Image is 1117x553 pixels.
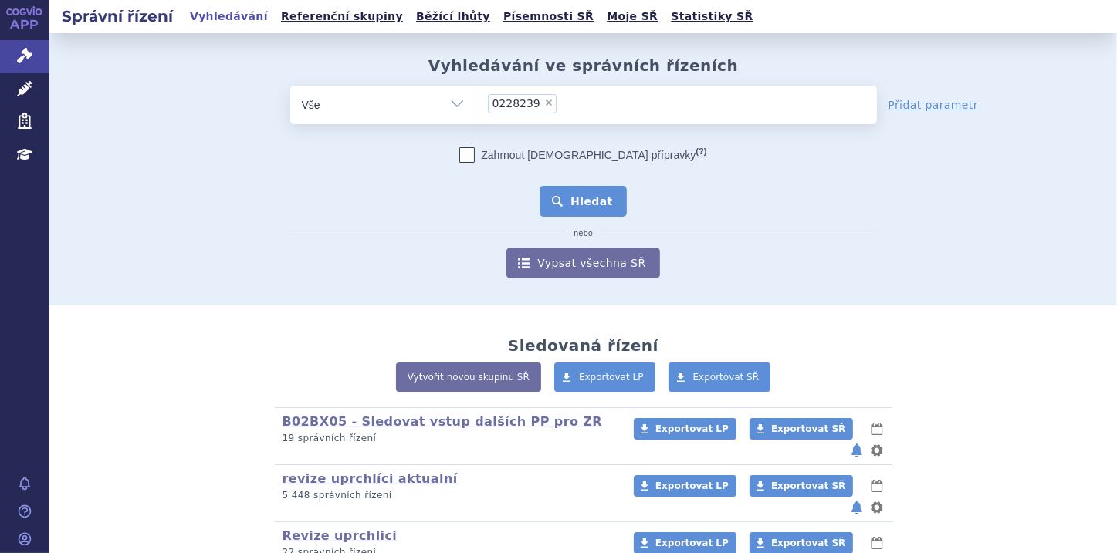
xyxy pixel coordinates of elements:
[669,362,771,392] a: Exportovat SŘ
[771,481,845,491] span: Exportovat SŘ
[459,147,706,163] label: Zahrnout [DEMOGRAPHIC_DATA] přípravky
[869,498,885,517] button: nastavení
[283,471,458,486] a: revize uprchlíci aktualní
[540,186,627,217] button: Hledat
[499,6,598,27] a: Písemnosti SŘ
[602,6,662,27] a: Moje SŘ
[283,432,614,445] p: 19 správních řízení
[634,418,736,440] a: Exportovat LP
[693,372,760,383] span: Exportovat SŘ
[411,6,495,27] a: Běžící lhůty
[634,475,736,497] a: Exportovat LP
[889,97,979,113] a: Přidat parametr
[185,6,272,27] a: Vyhledávání
[849,498,865,517] button: notifikace
[492,98,540,109] span: 0228239
[750,418,853,440] a: Exportovat SŘ
[869,477,885,495] button: lhůty
[869,420,885,438] button: lhůty
[869,441,885,460] button: nastavení
[771,423,845,434] span: Exportovat SŘ
[561,93,570,113] input: 0228239
[696,147,706,157] abbr: (?)
[506,248,659,278] a: Vypsat všechna SŘ
[579,372,644,383] span: Exportovat LP
[396,362,541,392] a: Vytvořit novou skupinu SŘ
[655,481,729,491] span: Exportovat LP
[849,441,865,460] button: notifikace
[750,475,853,497] a: Exportovat SŘ
[566,229,601,238] i: nebo
[508,336,658,355] h2: Sledovaná řízení
[771,538,845,548] span: Exportovat SŘ
[428,56,739,75] h2: Vyhledávání ve správních řízeních
[276,6,408,27] a: Referenční skupiny
[666,6,757,27] a: Statistiky SŘ
[283,414,603,429] a: B02BX05 - Sledovat vstup dalších PP pro ZR
[283,528,398,543] a: Revize uprchlici
[655,423,729,434] span: Exportovat LP
[869,534,885,552] button: lhůty
[283,489,614,502] p: 5 448 správních řízení
[655,538,729,548] span: Exportovat LP
[49,5,185,27] h2: Správní řízení
[554,362,655,392] a: Exportovat LP
[544,98,553,107] span: ×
